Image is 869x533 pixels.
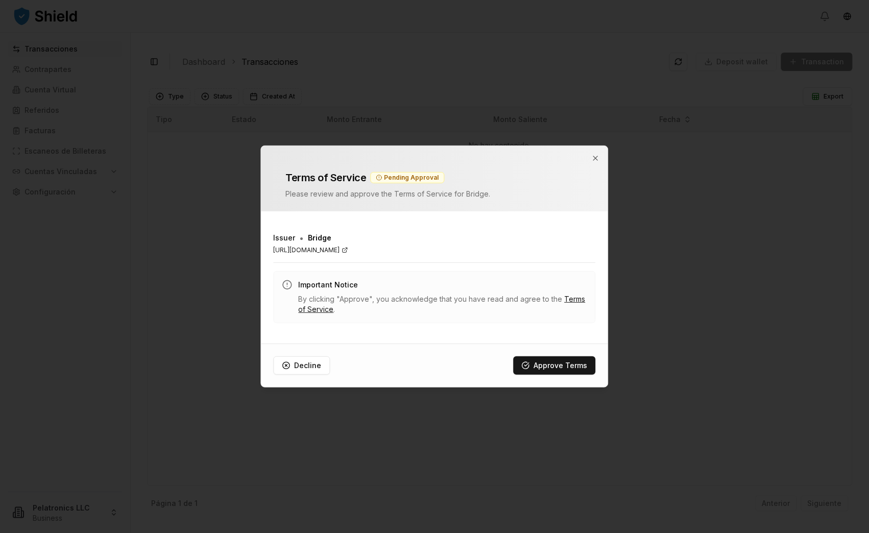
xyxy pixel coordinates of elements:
span: Bridge [308,233,332,243]
a: [URL][DOMAIN_NAME] [274,246,596,254]
a: Terms of Service [299,295,586,313]
div: Pending Approval [371,172,445,183]
button: Decline [274,356,330,375]
span: • [300,232,304,244]
h3: Important Notice [299,280,587,290]
h3: Issuer [274,233,296,243]
p: By clicking "Approve", you acknowledge that you have read and agree to the . [299,294,587,314]
h2: Terms of Service [286,171,367,185]
button: Approve Terms [513,356,595,375]
p: Please review and approve the Terms of Service for Bridge . [286,189,584,199]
